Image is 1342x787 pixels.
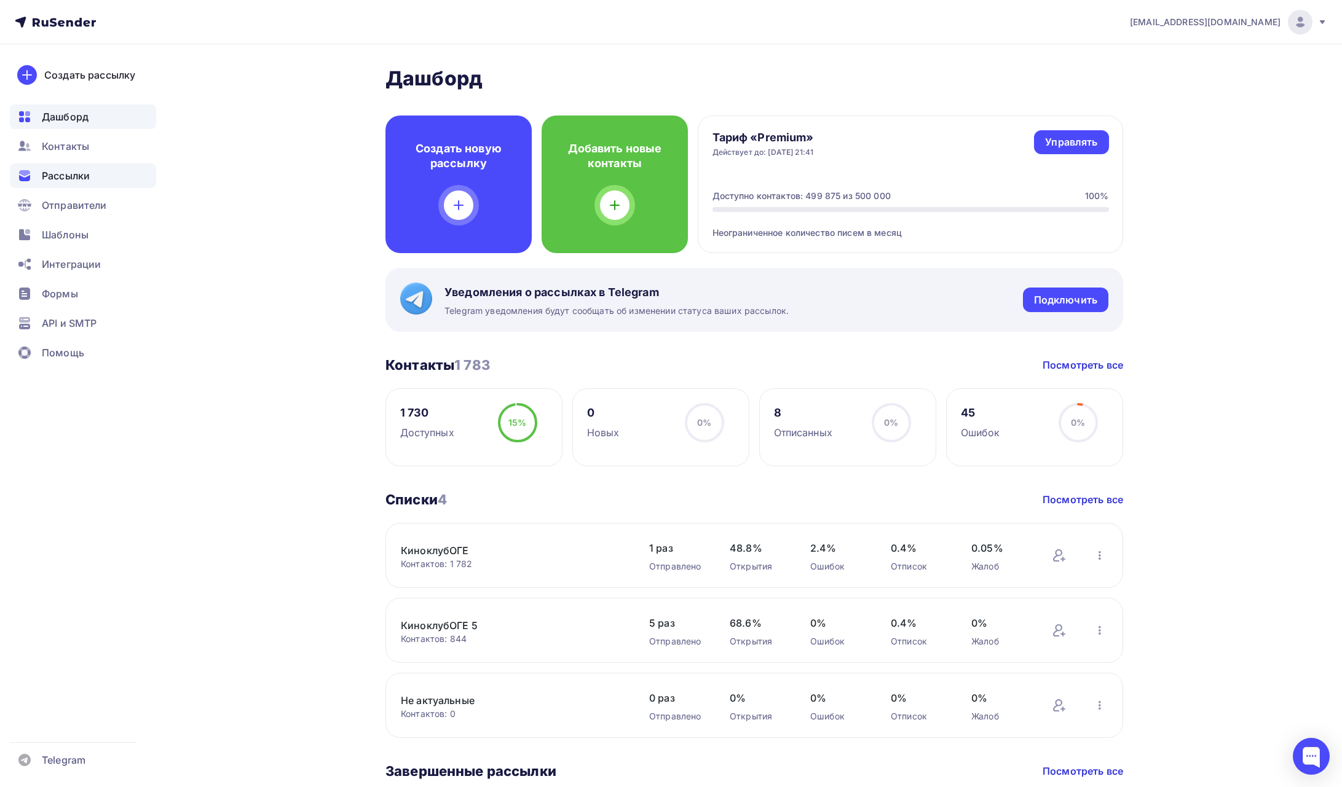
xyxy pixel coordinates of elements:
a: Рассылки [10,163,156,188]
div: Ошибок [810,710,866,722]
a: Посмотреть все [1043,358,1123,372]
span: 0.4% [891,541,947,555]
h4: Тариф «Premium» [712,130,814,145]
span: 0.05% [971,541,1027,555]
span: Шаблоны [42,227,89,242]
div: Доступных [400,425,454,440]
a: Формы [10,281,156,306]
div: Жалоб [971,635,1027,648]
span: 0% [971,616,1027,630]
div: Отписок [891,635,947,648]
span: 0% [971,691,1027,705]
div: Открытия [730,710,786,722]
a: Управлять [1034,130,1108,154]
div: Отправлено [649,635,705,648]
div: Отписанных [774,425,832,440]
span: Уведомления о рассылках в Telegram [444,285,789,300]
div: 45 [961,405,1000,420]
h4: Создать новую рассылку [405,141,512,171]
span: 5 раз [649,616,705,630]
h3: Списки [385,491,447,508]
span: 0% [1071,417,1085,428]
a: КиноклубОГЕ 5 [401,618,610,633]
a: Не актуальные [401,693,610,708]
span: 48.8% [730,541,786,555]
div: Открытия [730,635,786,648]
span: 1 раз [649,541,705,555]
span: 2.4% [810,541,866,555]
span: Интеграции [42,257,101,272]
div: Отправлено [649,710,705,722]
div: Подключить [1034,293,1097,307]
h3: Завершенные рассылки [385,762,556,780]
a: Контакты [10,134,156,159]
div: Ошибок [810,635,866,648]
div: 1 730 [400,405,454,420]
span: Отправители [42,198,107,213]
span: [EMAIL_ADDRESS][DOMAIN_NAME] [1130,16,1281,28]
span: Telegram [42,753,85,767]
div: Жалоб [971,710,1027,722]
div: Ошибок [961,425,1000,440]
div: Контактов: 844 [401,633,625,645]
span: 0% [810,691,866,705]
h2: Дашборд [385,66,1123,91]
span: Дашборд [42,109,89,124]
a: Посмотреть все [1043,764,1123,778]
div: Контактов: 0 [401,708,625,720]
a: [EMAIL_ADDRESS][DOMAIN_NAME] [1130,10,1327,34]
div: Доступно контактов: 499 875 из 500 000 [712,190,891,202]
span: 68.6% [730,616,786,630]
a: Дашборд [10,104,156,129]
span: 0% [891,691,947,705]
div: Неограниченное количество писем в месяц [712,212,1109,239]
span: 15% [508,417,526,428]
div: Ошибок [810,560,866,573]
span: 0% [730,691,786,705]
div: Управлять [1045,135,1097,149]
a: Отправители [10,193,156,217]
div: Создать рассылку [44,68,135,82]
span: API и SMTP [42,316,97,331]
span: Telegram уведомления будут сообщать об изменении статуса ваших рассылок. [444,305,789,317]
a: КиноклубОГЕ [401,543,610,558]
div: Действует до: [DATE] 21:41 [712,147,814,157]
div: 100% [1085,190,1109,202]
div: 8 [774,405,832,420]
div: Отправлено [649,560,705,573]
span: 4 [438,491,447,507]
a: Посмотреть все [1043,492,1123,507]
h3: Контакты [385,356,490,374]
div: Новых [587,425,620,440]
div: Жалоб [971,560,1027,573]
span: 0% [697,417,711,428]
div: 0 [587,405,620,420]
span: Формы [42,286,78,301]
a: Шаблоны [10,222,156,247]
span: 0 раз [649,691,705,705]
div: Отписок [891,560,947,573]
span: 1 783 [454,357,490,373]
h4: Добавить новые контакты [561,141,668,171]
span: 0.4% [891,616,947,630]
div: Открытия [730,560,786,573]
span: Рассылки [42,168,90,183]
span: 0% [884,417,898,428]
span: Помощь [42,345,84,360]
span: 0% [810,616,866,630]
div: Отписок [891,710,947,722]
span: Контакты [42,139,89,154]
div: Контактов: 1 782 [401,558,625,570]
